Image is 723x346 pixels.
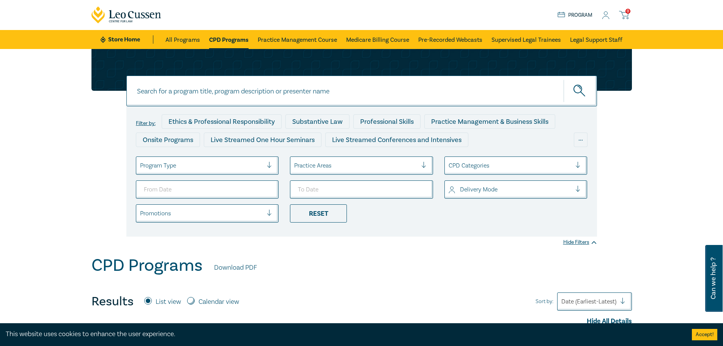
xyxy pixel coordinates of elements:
[258,30,337,49] a: Practice Management Course
[353,114,421,129] div: Professional Skills
[91,294,134,309] h4: Results
[260,151,347,165] div: Pre-Recorded Webcasts
[625,9,630,14] span: 0
[574,133,588,147] div: ...
[214,263,257,273] a: Download PDF
[424,114,555,129] div: Practice Management & Business Skills
[136,151,256,165] div: Live Streamed Practical Workshops
[165,30,200,49] a: All Programs
[710,250,717,307] span: Can we help ?
[126,76,597,106] input: Search for a program title, program description or presenter name
[351,151,434,165] div: 10 CPD Point Packages
[209,30,249,49] a: CPD Programs
[418,30,482,49] a: Pre-Recorded Webcasts
[6,329,680,339] div: This website uses cookies to enhance the user experience.
[136,133,200,147] div: Onsite Programs
[91,256,203,275] h1: CPD Programs
[140,161,142,170] input: select
[162,114,282,129] div: Ethics & Professional Responsibility
[136,180,279,199] input: From Date
[536,297,553,306] span: Sort by:
[91,316,632,326] div: Hide All Details
[325,133,468,147] div: Live Streamed Conferences and Intensives
[561,297,563,306] input: Sort by
[136,120,156,126] label: Filter by:
[563,239,597,246] div: Hide Filters
[204,133,321,147] div: Live Streamed One Hour Seminars
[290,180,433,199] input: To Date
[449,185,450,194] input: select
[692,329,717,340] button: Accept cookies
[438,151,508,165] div: National Programs
[294,161,296,170] input: select
[558,11,593,19] a: Program
[491,30,561,49] a: Supervised Legal Trainees
[156,297,181,307] label: List view
[346,30,409,49] a: Medicare Billing Course
[140,209,142,218] input: select
[285,114,350,129] div: Substantive Law
[290,204,347,223] div: Reset
[570,30,622,49] a: Legal Support Staff
[101,35,153,44] a: Store Home
[198,297,239,307] label: Calendar view
[449,161,450,170] input: select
